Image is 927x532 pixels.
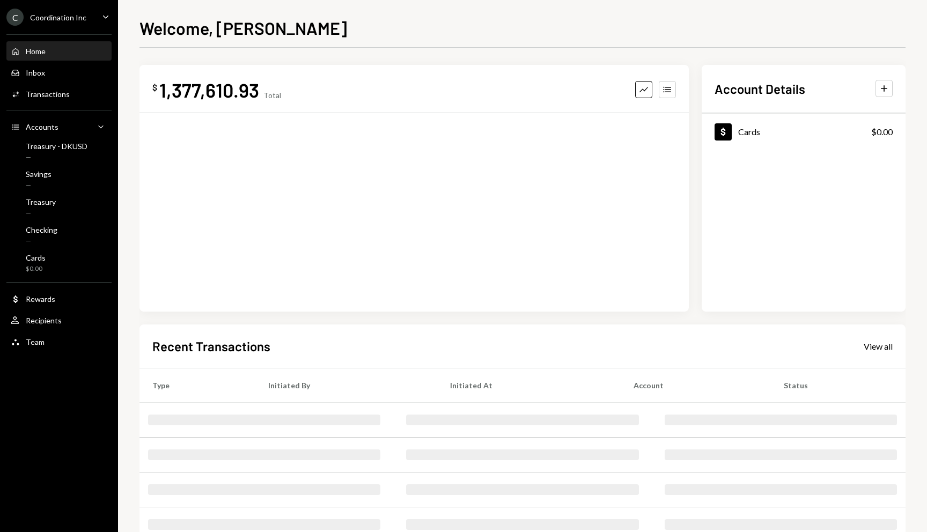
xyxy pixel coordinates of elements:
div: View all [864,341,893,352]
a: Team [6,332,112,351]
div: Total [263,91,281,100]
div: Cards [738,127,760,137]
th: Type [139,368,255,402]
th: Initiated At [437,368,621,402]
div: Rewards [26,294,55,304]
div: Coordination Inc [30,13,86,22]
div: Recipients [26,316,62,325]
div: Treasury [26,197,56,206]
div: C [6,9,24,26]
div: $0.00 [871,125,893,138]
div: Cards [26,253,46,262]
th: Account [621,368,771,402]
div: Accounts [26,122,58,131]
div: Savings [26,169,51,179]
div: Team [26,337,45,346]
h1: Welcome, [PERSON_NAME] [139,17,347,39]
a: Recipients [6,311,112,330]
a: Accounts [6,117,112,136]
a: Treasury - DKUSD— [6,138,112,164]
h2: Recent Transactions [152,337,270,355]
a: Checking— [6,222,112,248]
a: Transactions [6,84,112,104]
a: Cards$0.00 [6,250,112,276]
a: Home [6,41,112,61]
a: Inbox [6,63,112,82]
div: — [26,181,51,190]
div: Treasury - DKUSD [26,142,87,151]
a: Cards$0.00 [702,114,906,150]
div: $0.00 [26,264,46,274]
div: Transactions [26,90,70,99]
div: — [26,153,87,162]
th: Initiated By [255,368,437,402]
div: $ [152,82,157,93]
a: View all [864,340,893,352]
div: Home [26,47,46,56]
h2: Account Details [715,80,805,98]
a: Rewards [6,289,112,308]
div: 1,377,610.93 [159,78,259,102]
div: — [26,237,57,246]
a: Treasury— [6,194,112,220]
div: Checking [26,225,57,234]
a: Savings— [6,166,112,192]
div: Inbox [26,68,45,77]
th: Status [771,368,906,402]
div: — [26,209,56,218]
